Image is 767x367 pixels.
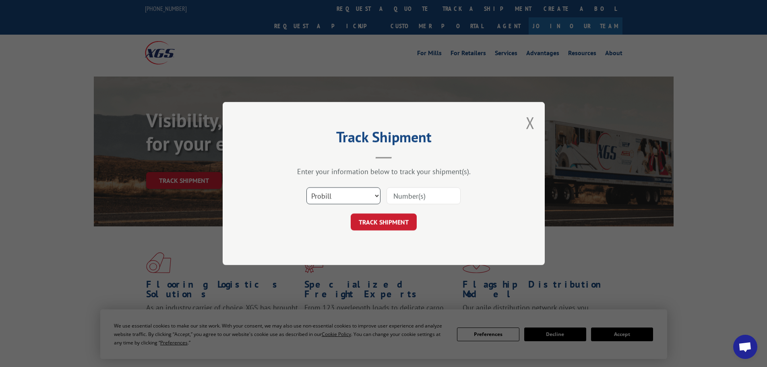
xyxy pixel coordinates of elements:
[733,335,757,359] div: Open chat
[351,214,417,230] button: TRACK SHIPMENT
[387,187,461,204] input: Number(s)
[263,167,504,176] div: Enter your information below to track your shipment(s).
[526,112,535,133] button: Close modal
[263,131,504,147] h2: Track Shipment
